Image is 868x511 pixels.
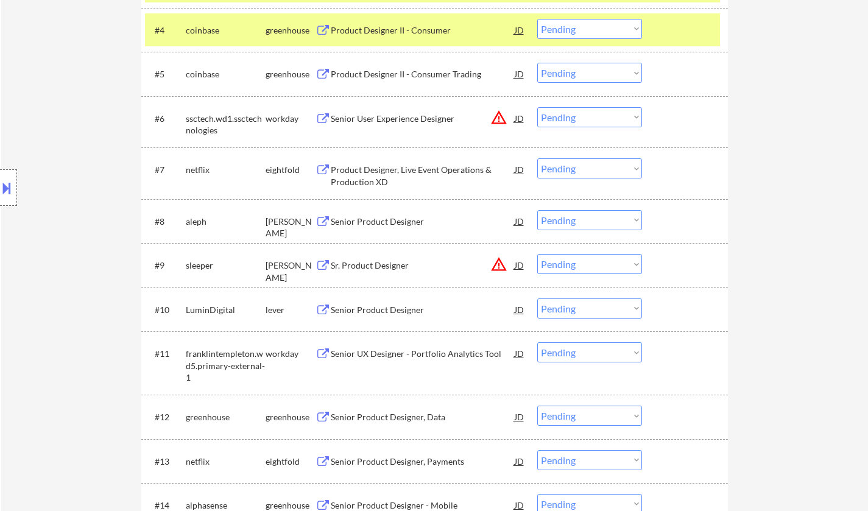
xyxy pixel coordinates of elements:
[266,348,316,360] div: workday
[266,216,316,239] div: [PERSON_NAME]
[331,164,515,188] div: Product Designer, Live Event Operations & Production XD
[155,411,176,423] div: #12
[490,109,507,126] button: warning_amber
[186,304,266,316] div: LuminDigital
[331,24,515,37] div: Product Designer II - Consumer
[513,254,526,276] div: JD
[331,411,515,423] div: Senior Product Designer, Data
[155,68,176,80] div: #5
[331,216,515,228] div: Senior Product Designer
[266,113,316,125] div: workday
[186,24,266,37] div: coinbase
[513,19,526,41] div: JD
[331,113,515,125] div: Senior User Experience Designer
[155,304,176,316] div: #10
[513,450,526,472] div: JD
[155,24,176,37] div: #4
[266,24,316,37] div: greenhouse
[331,68,515,80] div: Product Designer II - Consumer Trading
[513,210,526,232] div: JD
[331,304,515,316] div: Senior Product Designer
[186,216,266,228] div: aleph
[155,456,176,468] div: #13
[155,348,176,360] div: #11
[186,411,266,423] div: greenhouse
[186,348,266,384] div: franklintempleton.wd5.primary-external-1
[266,164,316,176] div: eightfold
[513,158,526,180] div: JD
[186,259,266,272] div: sleeper
[513,342,526,364] div: JD
[266,456,316,468] div: eightfold
[186,456,266,468] div: netflix
[266,68,316,80] div: greenhouse
[186,68,266,80] div: coinbase
[266,411,316,423] div: greenhouse
[513,406,526,428] div: JD
[513,107,526,129] div: JD
[186,113,266,136] div: ssctech.wd1.ssctechnologies
[331,456,515,468] div: Senior Product Designer, Payments
[186,164,266,176] div: netflix
[266,304,316,316] div: lever
[266,259,316,283] div: [PERSON_NAME]
[331,348,515,360] div: Senior UX Designer - Portfolio Analytics Tool
[490,256,507,273] button: warning_amber
[331,259,515,272] div: Sr. Product Designer
[513,298,526,320] div: JD
[513,63,526,85] div: JD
